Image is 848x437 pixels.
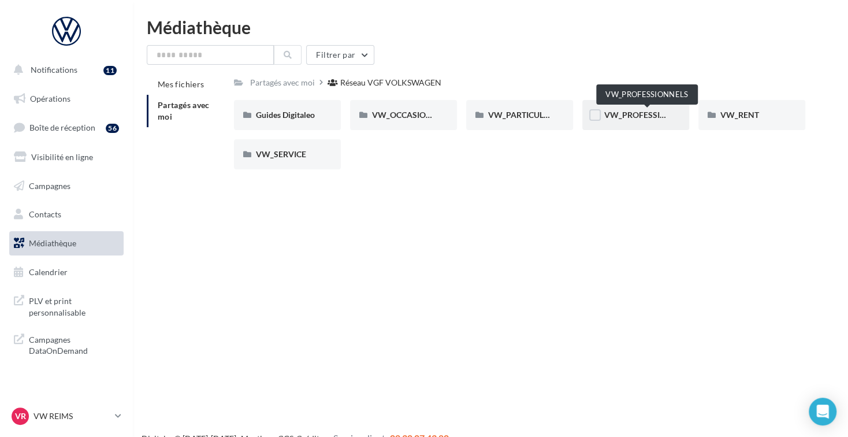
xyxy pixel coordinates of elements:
[7,288,126,323] a: PLV et print personnalisable
[158,100,210,121] span: Partagés avec moi
[106,124,119,133] div: 56
[340,77,441,88] div: Réseau VGF VOLKSWAGEN
[488,110,560,120] span: VW_PARTICULIERS
[7,327,126,361] a: Campagnes DataOnDemand
[7,174,126,198] a: Campagnes
[256,110,315,120] span: Guides Digitaleo
[103,66,117,75] div: 11
[7,260,126,284] a: Calendrier
[147,18,834,36] div: Médiathèque
[7,87,126,111] a: Opérations
[29,123,95,132] span: Boîte de réception
[30,94,70,103] span: Opérations
[7,231,126,255] a: Médiathèque
[809,398,836,425] div: Open Intercom Messenger
[31,65,77,75] span: Notifications
[29,267,68,277] span: Calendrier
[7,145,126,169] a: Visibilité en ligne
[31,152,93,162] span: Visibilité en ligne
[372,110,485,120] span: VW_OCCASIONS_GARANTIES
[7,58,121,82] button: Notifications 11
[306,45,374,65] button: Filtrer par
[29,293,119,318] span: PLV et print personnalisable
[158,79,204,89] span: Mes fichiers
[9,405,124,427] a: VR VW REIMS
[596,84,698,105] div: VW_PROFESSIONNELS
[256,149,306,159] span: VW_SERVICE
[29,180,70,190] span: Campagnes
[720,110,759,120] span: VW_RENT
[7,202,126,227] a: Contacts
[34,410,110,422] p: VW REIMS
[7,115,126,140] a: Boîte de réception56
[15,410,26,422] span: VR
[604,110,692,120] span: VW_PROFESSIONNELS
[29,238,76,248] span: Médiathèque
[250,77,315,88] div: Partagés avec moi
[29,332,119,357] span: Campagnes DataOnDemand
[29,209,61,219] span: Contacts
